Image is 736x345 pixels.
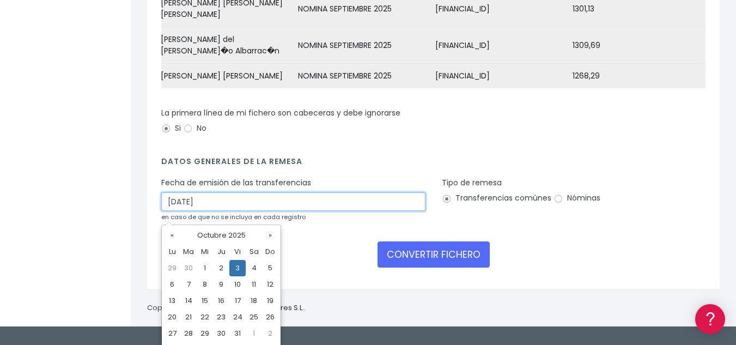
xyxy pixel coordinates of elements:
label: Nóminas [553,192,600,204]
a: Información general [11,93,207,110]
td: 3 [229,260,246,276]
a: API [11,279,207,295]
th: Do [262,244,278,260]
td: 15 [197,293,213,309]
td: 24 [229,309,246,325]
td: 1268,29 [568,64,705,89]
td: 19 [262,293,278,309]
td: 27 [164,325,180,342]
td: [PERSON_NAME] del [PERSON_NAME]�o Albarrac�n [156,27,294,64]
td: 4 [246,260,262,276]
label: La primera línea de mi fichero son cabeceras y debe ignorarse [161,107,400,119]
td: 12 [262,276,278,293]
td: 28 [180,325,197,342]
a: Problemas habituales [11,155,207,172]
td: 25 [246,309,262,325]
td: 26 [262,309,278,325]
td: 14 [180,293,197,309]
div: Programadores [11,262,207,272]
label: Tipo de remesa [442,177,502,189]
div: Facturación [11,216,207,227]
a: General [11,234,207,251]
td: 31 [229,325,246,342]
th: Ma [180,244,197,260]
td: [FINANCIAL_ID] [431,27,568,64]
td: 11 [246,276,262,293]
label: Si [161,123,181,134]
a: Formatos [11,138,207,155]
td: 13 [164,293,180,309]
p: Copyright © 2025 . [147,302,306,314]
td: 18 [246,293,262,309]
th: Vi [229,244,246,260]
td: 22 [197,309,213,325]
td: NOMINA SEPTIEMBRE 2025 [294,64,431,89]
a: Perfiles de empresas [11,189,207,205]
th: Sa [246,244,262,260]
td: 9 [213,276,229,293]
td: [PERSON_NAME] [PERSON_NAME] [156,64,294,89]
label: No [183,123,206,134]
label: Fecha de emisión de las transferencias [161,177,311,189]
td: 17 [229,293,246,309]
h4: Datos generales de la remesa [161,157,705,172]
td: 8 [197,276,213,293]
td: 1 [246,325,262,342]
td: 6 [164,276,180,293]
th: Mi [197,244,213,260]
td: 30 [180,260,197,276]
a: Videotutoriales [11,172,207,189]
td: 21 [180,309,197,325]
button: Contáctanos [11,292,207,311]
button: CONVERTIR FICHERO [378,241,490,268]
td: 7 [180,276,197,293]
th: Octubre 2025 [180,227,262,244]
td: [FINANCIAL_ID] [431,64,568,89]
td: 10 [229,276,246,293]
div: Información general [11,76,207,86]
div: Convertir ficheros [11,120,207,131]
th: » [262,227,278,244]
td: 2 [262,325,278,342]
td: 1309,69 [568,27,705,64]
td: 20 [164,309,180,325]
td: 5 [262,260,278,276]
label: Transferencias comúnes [442,192,551,204]
td: 29 [197,325,213,342]
td: 29 [164,260,180,276]
td: 16 [213,293,229,309]
td: 2 [213,260,229,276]
td: 23 [213,309,229,325]
td: 30 [213,325,229,342]
td: NOMINA SEPTIEMBRE 2025 [294,27,431,64]
th: Ju [213,244,229,260]
td: 1 [197,260,213,276]
small: en caso de que no se incluya en cada registro [161,213,306,221]
th: Lu [164,244,180,260]
th: « [164,227,180,244]
a: POWERED BY ENCHANT [150,314,210,324]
